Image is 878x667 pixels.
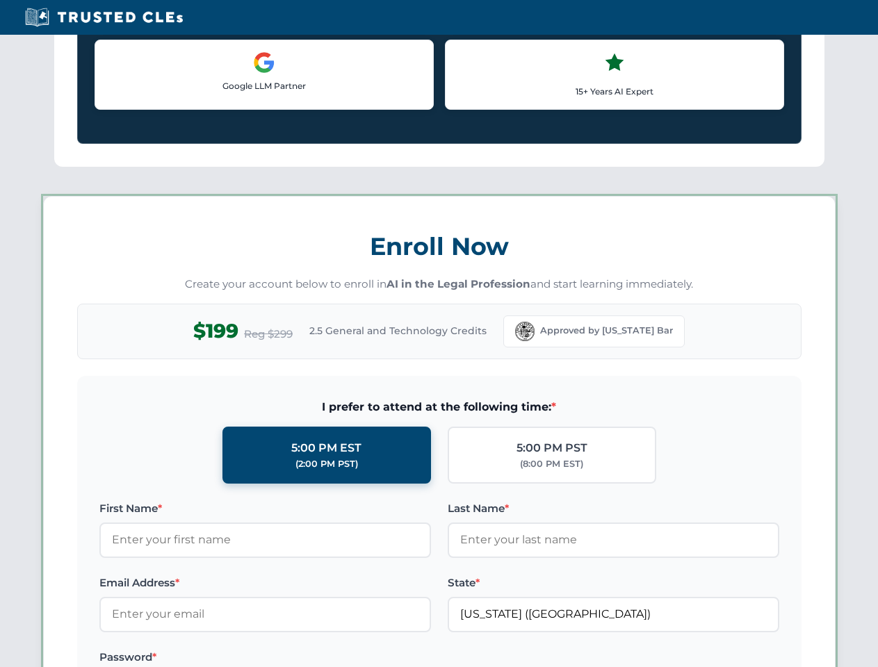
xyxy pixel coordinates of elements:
label: Password [99,649,431,666]
img: Florida Bar [515,322,535,341]
input: Enter your first name [99,522,431,557]
div: 5:00 PM PST [517,439,587,457]
input: Florida (FL) [448,597,779,632]
input: Enter your last name [448,522,779,557]
span: Reg $299 [244,326,293,343]
label: State [448,575,779,591]
p: 15+ Years AI Expert [457,85,772,98]
label: First Name [99,500,431,517]
span: 2.5 General and Technology Credits [309,323,487,338]
div: (2:00 PM PST) [295,457,358,471]
img: Google [253,51,275,74]
label: Email Address [99,575,431,591]
span: Approved by [US_STATE] Bar [540,324,673,338]
img: Trusted CLEs [21,7,187,28]
strong: AI in the Legal Profession [387,277,530,290]
div: (8:00 PM EST) [520,457,583,471]
label: Last Name [448,500,779,517]
p: Google LLM Partner [106,79,422,92]
h3: Enroll Now [77,224,802,268]
p: Create your account below to enroll in and start learning immediately. [77,277,802,293]
span: $199 [193,315,238,347]
span: I prefer to attend at the following time: [99,398,779,416]
input: Enter your email [99,597,431,632]
div: 5:00 PM EST [291,439,361,457]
